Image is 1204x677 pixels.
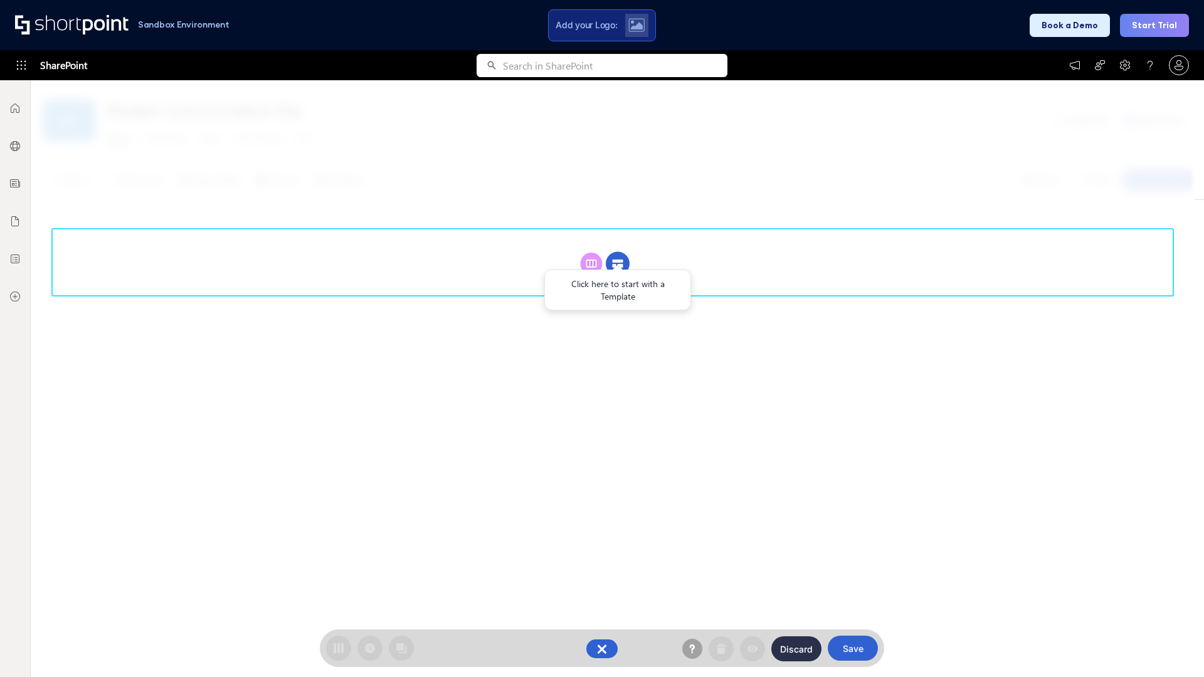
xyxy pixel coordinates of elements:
[1030,14,1110,37] button: Book a Demo
[771,636,821,661] button: Discard
[628,18,645,32] img: Upload logo
[40,50,87,80] span: SharePoint
[503,54,727,77] input: Search in SharePoint
[138,21,230,28] h1: Sandbox Environment
[828,636,878,661] button: Save
[1120,14,1189,37] button: Start Trial
[556,19,617,31] span: Add your Logo:
[1141,617,1204,677] iframe: Chat Widget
